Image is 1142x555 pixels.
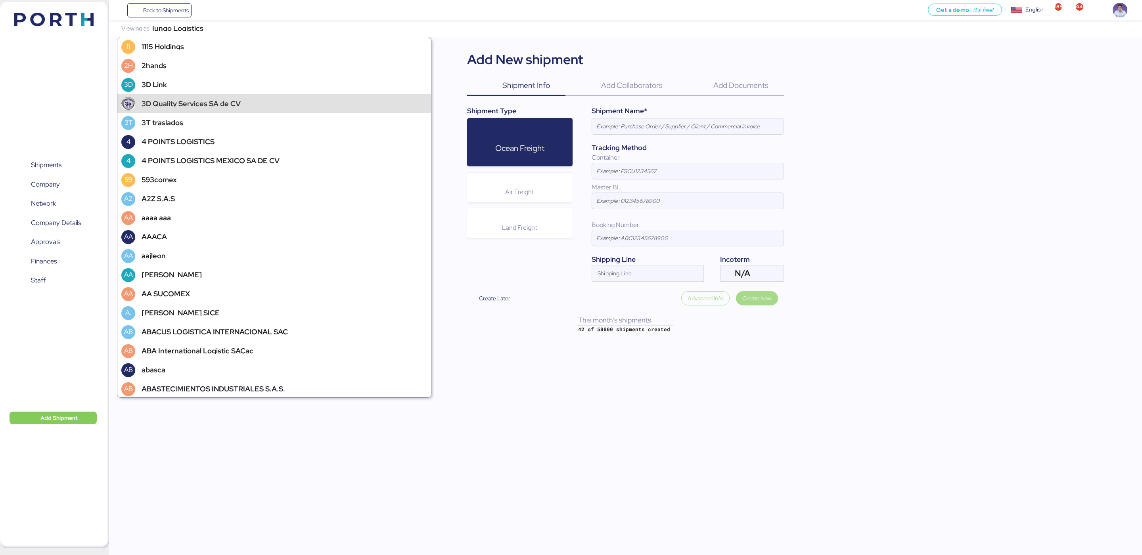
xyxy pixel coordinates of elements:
button: Create Later [467,291,523,306]
span: Create Now [742,294,772,303]
div: Shipping Line [592,254,704,265]
span: Staff [31,275,46,286]
a: Back to Shipments [127,3,192,17]
span: AB [124,346,133,356]
span: Master BL [592,183,621,191]
button: Advanced Info [681,291,730,305]
div: 1115 Holdings [142,44,184,50]
button: Add Shipment [10,412,97,424]
span: AA [124,251,133,261]
span: AA [124,232,133,242]
span: 4 [126,137,130,147]
span: AA [124,213,133,223]
input: Example: Purchase Order / Supplier / Client / Commercial invoice [592,118,784,134]
div: ABACUS LOGISTICA INTERNACIONAL SAC [142,329,288,335]
span: Finances [31,256,57,267]
div: Tracking Method [592,143,784,153]
div: ABASTECIMIENTOS INDUSTRIALES S.A.S. [142,386,285,392]
span: 11 [126,42,130,51]
span: Create Later [479,294,510,303]
a: Company [5,175,97,193]
span: A2 [124,194,132,204]
a: Company Details [5,214,97,232]
span: AB [124,327,133,337]
div: [PERSON_NAME] SICE [142,310,220,316]
span: N/A [735,270,750,277]
div: 3D Quality Services SA de CV [142,101,241,107]
div: AA SUCOMEX [142,291,190,297]
div: 3D Link [142,82,167,88]
div: aaaa aaa [142,215,171,221]
div: 593comex [142,177,177,183]
span: Advanced Info [688,294,723,303]
div: A2Z S.A.S [142,196,175,202]
a: Finances [5,252,97,270]
div: [PERSON_NAME] [142,272,202,278]
span: AB [124,365,133,375]
span: AA [124,289,133,299]
div: Viewing as [121,26,149,31]
div: 42 of 50000 shipments created [578,326,673,333]
div: 3T traslados [142,120,183,126]
span: Shipment Info [502,80,550,90]
div: Shipment Name* [592,106,784,116]
a: Staff [5,271,97,290]
input: Example: ABC12345678900 [592,230,784,246]
span: Company Details [31,217,81,229]
a: Shipments [5,156,97,174]
span: Approvals [31,236,60,248]
span: Company [31,179,60,190]
span: Air Freight [505,188,534,196]
a: Network [5,195,97,213]
div: Iungo Logistics [152,26,203,31]
div: English [1025,6,1044,14]
input: Shipping Line [592,271,689,280]
div: AAACA [142,234,167,240]
div: 4 POINTS LOGISTICS MEXICO SA DE CV [142,158,280,164]
button: Create Now [736,291,778,305]
span: 59 [125,175,132,185]
span: Network [31,198,56,209]
span: Land Freight [502,223,537,232]
button: Menu [114,4,127,17]
span: 3T [125,118,132,128]
div: aajleon [142,253,166,259]
span: Container [592,153,620,162]
a: Approvals [5,233,97,251]
span: 4 [126,156,130,166]
div: abasca [142,367,165,373]
span: A. [125,308,131,318]
span: Shipments [31,159,61,171]
div: Incoterm [720,254,784,265]
span: Booking Number [592,221,639,229]
span: 2H [124,61,133,71]
div: 2hands [142,63,167,69]
div: ABA International Logistic SACac [142,348,253,354]
span: Back to Shipments [143,6,189,15]
span: This month's shipments [578,315,651,324]
span: AA [124,270,133,280]
div: Shipment Type [467,106,573,116]
span: Add Shipment [40,413,78,423]
span: Add Documents [713,80,768,90]
div: 4 POINTS LOGISTICS [142,139,215,145]
span: AB [124,384,133,394]
span: Ocean Freight [495,143,544,153]
span: 3D [124,80,133,90]
span: Add Collaborators [601,80,663,90]
div: Add New shipment [467,50,583,69]
input: Example: 012345678900 [592,193,784,209]
input: Example: FSCU1234567 [592,163,784,179]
